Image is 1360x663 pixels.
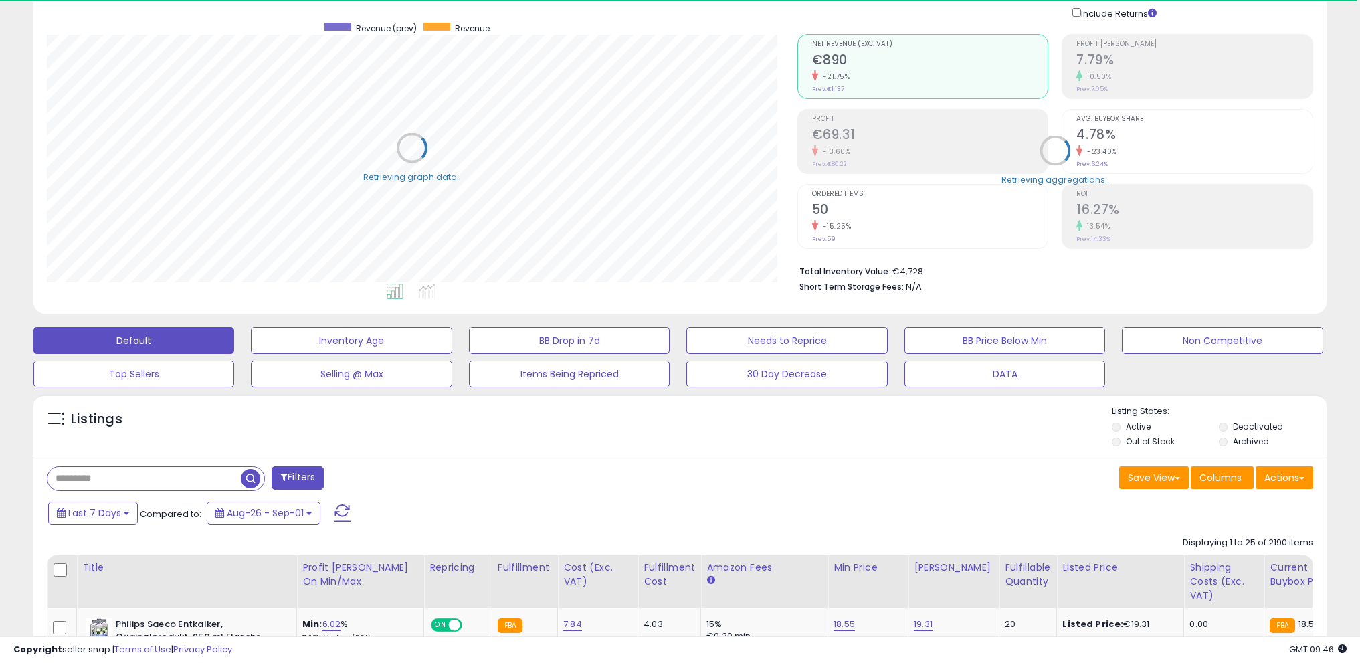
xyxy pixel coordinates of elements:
[1270,618,1294,633] small: FBA
[1126,436,1175,447] label: Out of Stock
[686,327,887,354] button: Needs to Reprice
[302,634,413,643] p: 11.97% Markup (ROI)
[1191,466,1254,489] button: Columns
[1270,561,1339,589] div: Current Buybox Price
[251,327,452,354] button: Inventory Age
[834,618,855,631] a: 18.55
[1289,643,1347,656] span: 2025-09-9 09:46 GMT
[1001,173,1109,185] div: Retrieving aggregations..
[904,361,1105,387] button: DATA
[114,643,171,656] a: Terms of Use
[1119,466,1189,489] button: Save View
[706,618,817,630] div: 15%
[140,508,201,520] span: Compared to:
[82,561,291,575] div: Title
[13,644,232,656] div: seller snap | |
[644,618,690,630] div: 4.03
[432,620,449,631] span: ON
[302,618,413,643] div: %
[563,618,582,631] a: 7.84
[469,327,670,354] button: BB Drop in 7d
[904,327,1105,354] button: BB Price Below Min
[13,643,62,656] strong: Copyright
[71,410,122,429] h5: Listings
[1189,618,1254,630] div: 0.00
[644,561,695,589] div: Fulfillment Cost
[68,506,121,520] span: Last 7 Days
[1233,421,1283,432] label: Deactivated
[1126,421,1151,432] label: Active
[297,555,424,608] th: The percentage added to the cost of goods (COGS) that forms the calculator for Min & Max prices.
[1112,405,1327,418] p: Listing States:
[834,561,902,575] div: Min Price
[207,502,320,525] button: Aug-26 - Sep-01
[173,643,232,656] a: Privacy Policy
[469,361,670,387] button: Items Being Repriced
[33,327,234,354] button: Default
[322,618,341,631] a: 6.02
[1005,618,1046,630] div: 20
[706,561,822,575] div: Amazon Fees
[227,506,304,520] span: Aug-26 - Sep-01
[272,466,324,490] button: Filters
[251,361,452,387] button: Selling @ Max
[1298,618,1320,630] span: 18.55
[86,618,112,645] img: 419fOC0BDLL._SL40_.jpg
[914,618,933,631] a: 19.31
[302,618,322,630] b: Min:
[498,561,552,575] div: Fulfillment
[48,502,138,525] button: Last 7 Days
[563,561,632,589] div: Cost (Exc. VAT)
[460,620,482,631] span: OFF
[498,618,522,633] small: FBA
[1189,561,1258,603] div: Shipping Costs (Exc. VAT)
[1005,561,1051,589] div: Fulfillable Quantity
[1183,537,1313,549] div: Displaying 1 to 25 of 2190 items
[302,561,418,589] div: Profit [PERSON_NAME] on Min/Max
[1062,5,1173,21] div: Include Returns
[1256,466,1313,489] button: Actions
[116,618,278,659] b: Philips Saeco Entkalker, Originalprodukt, 250 ml Flasche, 4er Pack
[706,575,714,587] small: Amazon Fees.
[914,561,993,575] div: [PERSON_NAME]
[706,630,817,642] div: €0.30 min
[1122,327,1323,354] button: Non Competitive
[1062,618,1173,630] div: €19.31
[686,361,887,387] button: 30 Day Decrease
[1062,561,1178,575] div: Listed Price
[1233,436,1269,447] label: Archived
[1062,618,1123,630] b: Listed Price:
[363,171,461,183] div: Retrieving graph data..
[1199,471,1242,484] span: Columns
[33,361,234,387] button: Top Sellers
[429,561,486,575] div: Repricing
